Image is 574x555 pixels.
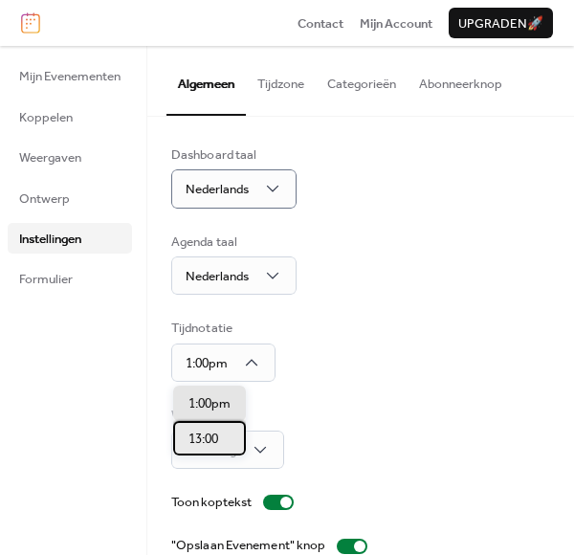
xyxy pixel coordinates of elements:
span: Mijn Account [360,14,432,33]
span: Instellingen [19,230,81,249]
a: Ontwerp [8,183,132,213]
img: logo [21,12,40,33]
a: Mijn Account [360,13,432,33]
button: Categorieën [316,46,408,113]
span: Nederlands [186,177,249,202]
span: Ontwerp [19,189,70,209]
div: Dashboard taal [171,145,293,165]
a: Instellingen [8,223,132,254]
span: Upgraden 🚀 [458,14,543,33]
span: 13:00 [188,430,218,449]
div: Tijdnotatie [171,319,272,338]
a: Mijn Evenementen [8,60,132,91]
div: "Opslaan Evenement" knop [171,536,325,555]
span: Contact [298,14,343,33]
span: 1:00pm [188,394,231,413]
div: Agenda taal [171,233,293,252]
span: Koppelen [19,108,73,127]
span: Nederlands [186,264,249,289]
button: Algemeen [166,46,246,115]
span: Formulier [19,270,73,289]
a: Koppelen [8,101,132,132]
div: Toon koptekst [171,493,252,512]
button: Tijdzone [246,46,316,113]
span: 1:00pm [186,351,228,376]
a: Weergaven [8,142,132,172]
span: Mijn Evenementen [19,67,121,86]
a: Contact [298,13,343,33]
div: Weekstart [171,406,280,425]
button: Upgraden🚀 [449,8,553,38]
a: Formulier [8,263,132,294]
button: Abonneerknop [408,46,514,113]
span: Weergaven [19,148,81,167]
